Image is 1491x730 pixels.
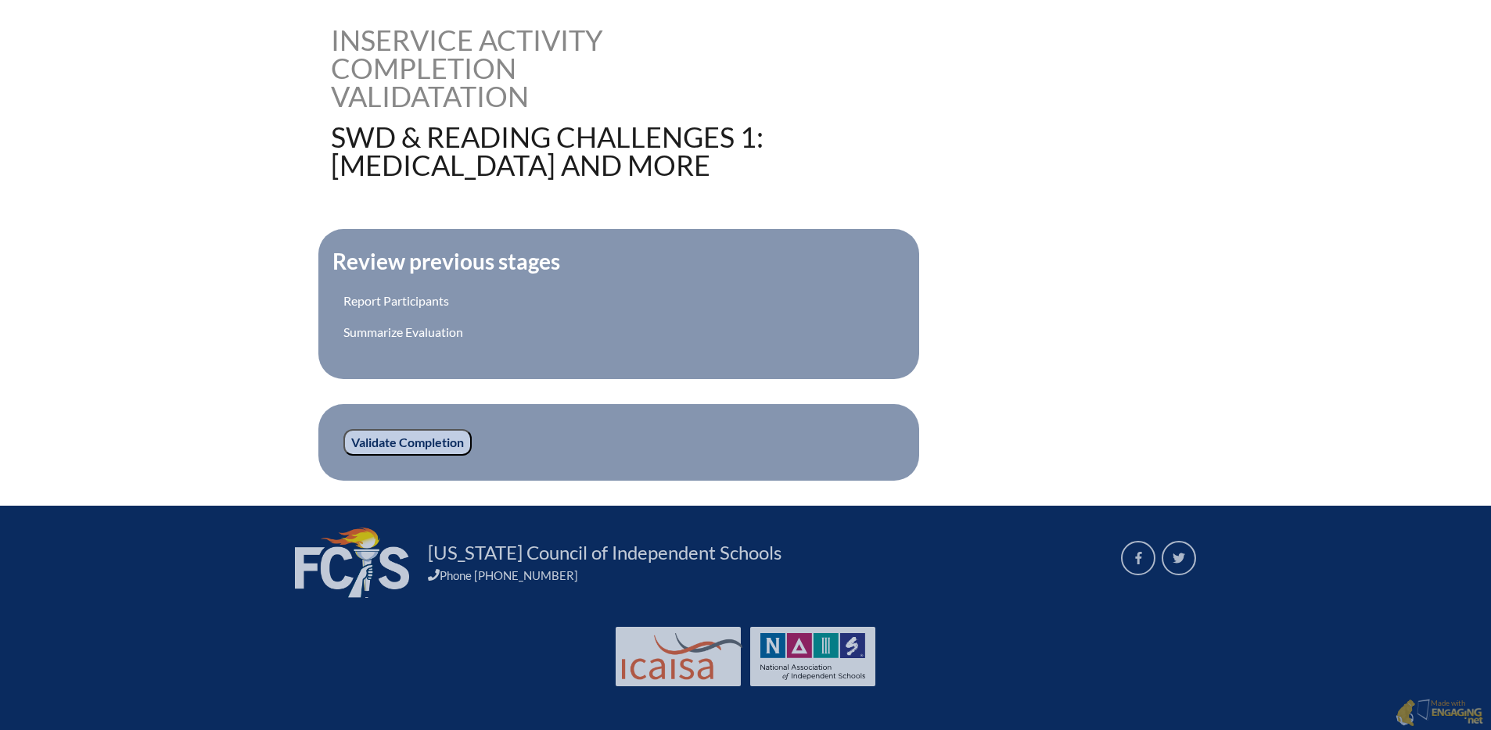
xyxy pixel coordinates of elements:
[331,123,845,179] h1: SWD & Reading Challenges 1: [MEDICAL_DATA] and More
[343,324,463,339] a: Summarize Evaluation
[422,540,788,565] a: [US_STATE] Council of Independent Schools
[331,248,562,274] legend: Review previous stages
[331,26,646,110] h1: Inservice Activity Completion Validatation
[343,429,472,456] input: Validate Completion
[1417,699,1433,721] img: Engaging - Bring it online
[1396,699,1415,727] img: Engaging - Bring it online
[1431,707,1483,726] img: Engaging - Bring it online
[1431,699,1483,728] p: Made with
[343,293,449,308] a: Report Participants
[622,633,742,680] img: Int'l Council Advancing Independent School Accreditation logo
[295,528,409,598] img: FCIS_logo_white
[428,568,1102,582] div: Phone [PHONE_NUMBER]
[760,633,865,680] img: NAIS Logo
